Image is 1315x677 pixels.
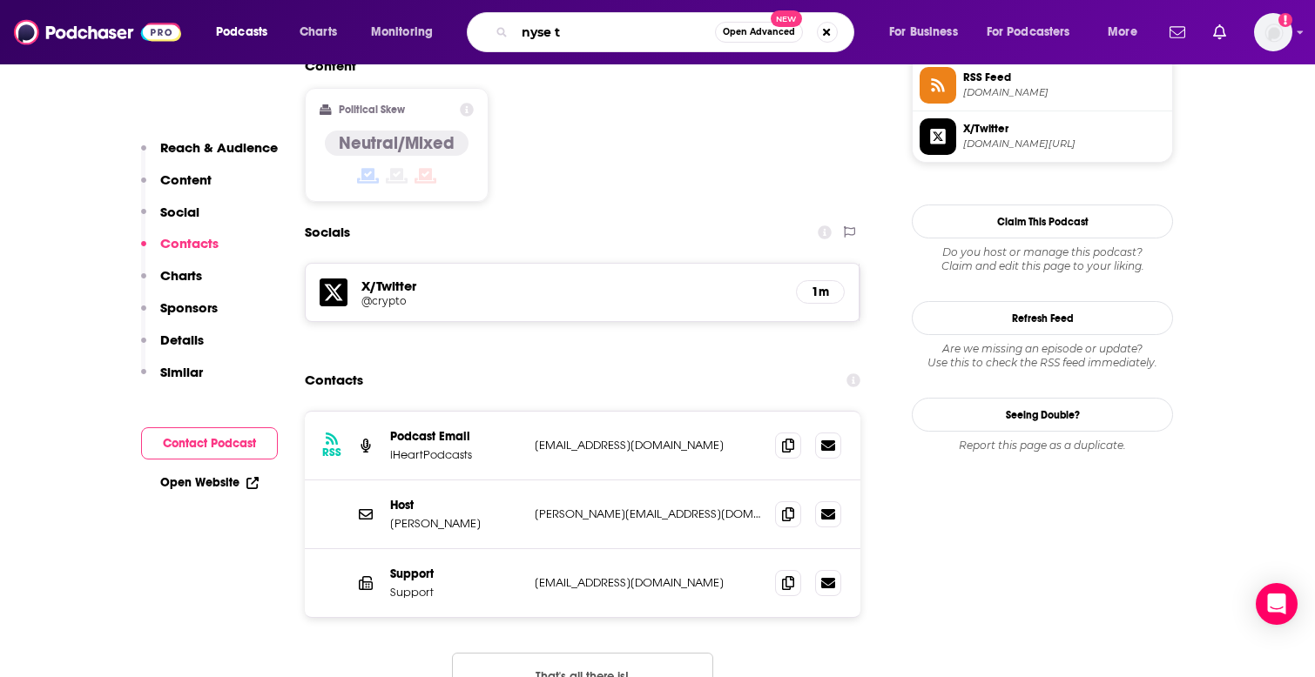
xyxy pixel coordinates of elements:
[141,139,278,171] button: Reach & Audience
[912,439,1173,452] div: Report this page as a duplicate.
[912,301,1173,335] button: Refresh Feed
[963,86,1165,99] span: omnycontent.com
[920,118,1165,155] a: X/Twitter[DOMAIN_NAME][URL]
[1254,13,1292,51] span: Logged in as melrosepr
[987,20,1070,44] span: For Podcasters
[160,204,199,220] p: Social
[1163,17,1192,47] a: Show notifications dropdown
[811,285,830,299] h5: 1m
[361,294,640,307] h5: @crypto
[912,245,1173,259] span: Do you host or manage this podcast?
[483,12,871,52] div: Search podcasts, credits, & more...
[535,438,761,452] p: [EMAIL_ADDRESS][DOMAIN_NAME]
[1108,20,1137,44] span: More
[920,67,1165,104] a: RSS Feed[DOMAIN_NAME]
[390,566,521,581] p: Support
[305,216,350,249] h2: Socials
[1256,583,1298,625] div: Open Intercom Messenger
[1278,13,1292,27] svg: Add a profile image
[723,28,795,37] span: Open Advanced
[963,70,1165,85] span: RSS Feed
[305,57,846,74] h2: Content
[160,139,278,156] p: Reach & Audience
[1206,17,1233,47] a: Show notifications dropdown
[390,429,521,444] p: Podcast Email
[160,171,212,188] p: Content
[371,20,433,44] span: Monitoring
[339,132,455,154] h4: Neutral/Mixed
[141,427,278,459] button: Contact Podcast
[204,18,290,46] button: open menu
[141,235,219,267] button: Contacts
[322,446,341,459] h3: RSS
[339,104,405,116] h2: Political Skew
[141,332,204,364] button: Details
[1254,13,1292,51] img: User Profile
[1096,18,1159,46] button: open menu
[912,398,1173,432] a: Seeing Double?
[390,585,521,600] p: Support
[160,364,203,380] p: Similar
[771,10,802,27] span: New
[141,299,218,332] button: Sponsors
[515,18,715,46] input: Search podcasts, credits, & more...
[1254,13,1292,51] button: Show profile menu
[390,447,521,462] p: iHeartPodcasts
[141,171,212,204] button: Content
[535,506,761,521] p: [PERSON_NAME][EMAIL_ADDRESS][DOMAIN_NAME]
[390,498,521,513] p: Host
[160,235,219,251] p: Contacts
[361,294,782,307] a: @crypto
[877,18,980,46] button: open menu
[390,516,521,531] p: [PERSON_NAME]
[361,278,782,294] h5: X/Twitter
[141,364,203,396] button: Similar
[160,332,204,348] p: Details
[535,575,761,590] p: [EMAIL_ADDRESS][DOMAIN_NAME]
[359,18,455,46] button: open menu
[160,299,218,316] p: Sponsors
[216,20,267,44] span: Podcasts
[14,16,181,49] img: Podchaser - Follow, Share and Rate Podcasts
[715,22,803,43] button: Open AdvancedNew
[975,18,1096,46] button: open menu
[141,267,202,299] button: Charts
[912,342,1173,370] div: Are we missing an episode or update? Use this to check the RSS feed immediately.
[912,245,1173,273] div: Claim and edit this page to your liking.
[963,121,1165,137] span: X/Twitter
[160,267,202,284] p: Charts
[963,137,1165,151] span: twitter.com/crypto
[889,20,958,44] span: For Business
[305,364,363,397] h2: Contacts
[300,20,337,44] span: Charts
[288,18,347,46] a: Charts
[912,204,1173,238] button: Claim This Podcast
[141,204,199,236] button: Social
[160,475,259,490] a: Open Website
